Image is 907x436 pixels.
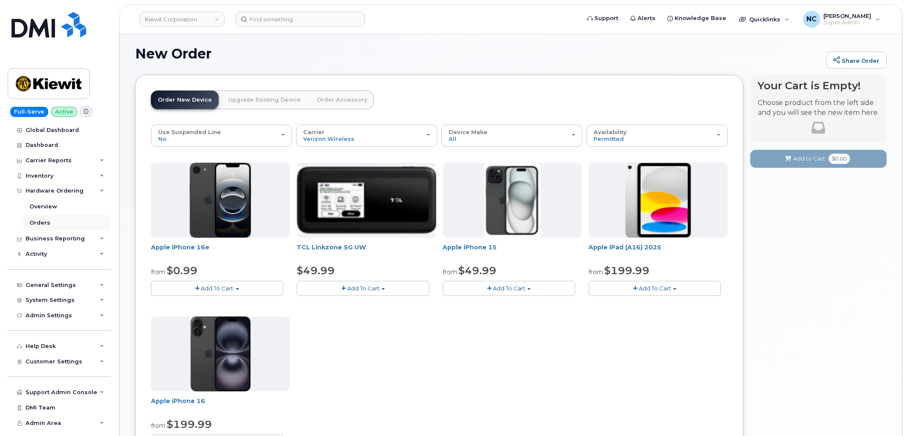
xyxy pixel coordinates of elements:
span: Add To Cart [639,285,671,292]
button: Add to Cart $0.00 [751,150,887,167]
span: Add To Cart [347,285,380,292]
span: Knowledge Base [675,14,727,23]
span: Use Suspended Line [158,129,221,135]
span: Add To Cart [493,285,525,292]
small: from [151,268,165,276]
span: $199.99 [605,264,650,277]
div: Apple iPhone 15 [443,243,582,260]
span: All [449,135,456,142]
button: Use Suspended Line No [151,125,292,147]
span: Verizon Wireless [304,135,355,142]
div: TCL Linkzone 5G UW [297,243,436,260]
button: Device Make All [441,125,582,147]
button: Add To Cart [443,281,575,296]
p: Choose product from the left side and you will see the new item here. [758,98,879,118]
img: iphone16e.png [190,163,251,238]
span: $0.99 [167,264,197,277]
a: TCL Linkzone 5G UW [297,243,366,251]
span: $49.99 [459,264,497,277]
a: Knowledge Base [662,10,733,27]
iframe: Messenger Launcher [870,399,901,430]
span: [PERSON_NAME] [824,12,872,19]
h1: New Order [135,46,822,61]
button: Availability Permitted [587,125,728,147]
div: Apple iPad (A16) 2025 [589,243,728,260]
div: Nicholas Capella [797,11,887,28]
button: Add To Cart [297,281,429,296]
span: $49.99 [297,264,335,277]
a: Kiewit Corporation [139,12,225,27]
a: Apple iPad (A16) 2025 [589,243,662,251]
a: Support [582,10,625,27]
span: No [158,135,166,142]
small: from [443,268,458,276]
button: Add To Cart [151,281,283,296]
a: Upgrade Existing Device [221,91,307,109]
span: NC [807,14,817,24]
img: ipad_11.png [626,163,692,238]
a: Share Order [826,52,887,69]
img: iphone_16_plus.png [191,316,251,392]
span: Add To Cart [201,285,234,292]
img: linkzone5g.png [297,167,436,234]
span: Add to Cart [794,155,826,163]
span: Alerts [638,14,656,23]
h4: Your Cart is Empty! [758,80,879,91]
span: Carrier [304,129,325,135]
div: Apple iPhone 16e [151,243,290,260]
button: Carrier Verizon Wireless [296,125,438,147]
img: iphone15.jpg [484,163,541,238]
small: from [151,422,165,430]
a: Order New Device [151,91,219,109]
span: Support [595,14,619,23]
input: Find something... [236,12,365,27]
button: Add To Cart [589,281,721,296]
span: Device Make [449,129,487,135]
span: Super Admin [824,19,872,26]
span: Availability [594,129,627,135]
span: $0.00 [829,154,850,164]
div: Quicklinks [733,11,796,28]
a: Order Accessory [310,91,374,109]
a: Apple iPhone 15 [443,243,497,251]
span: Quicklinks [750,16,781,23]
a: Apple iPhone 16e [151,243,209,251]
span: $199.99 [167,418,212,430]
a: Apple iPhone 16 [151,397,205,405]
div: Apple iPhone 16 [151,397,290,414]
span: Permitted [594,135,624,142]
a: Alerts [625,10,662,27]
small: from [589,268,603,276]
